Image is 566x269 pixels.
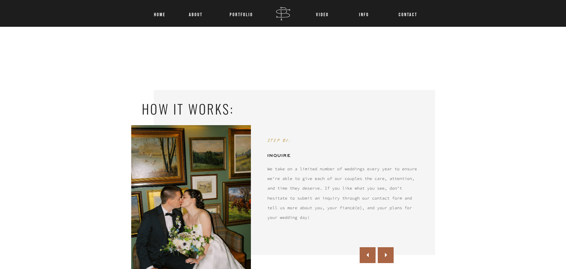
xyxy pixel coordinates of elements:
a: INFO [353,9,375,17]
a: CONTACT [399,9,413,17]
a: About [188,9,204,17]
h3: STEP 01: [267,134,314,142]
h2: INQUIRE [267,152,362,157]
a: We take on a limited number of weddings every year to ensure we're able to give each of our coupl... [267,164,421,228]
a: VIDEO [315,9,329,17]
a: Home [152,9,167,17]
a: Portfolio [227,9,256,17]
h2: HOW IT WORKS: [136,100,240,115]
